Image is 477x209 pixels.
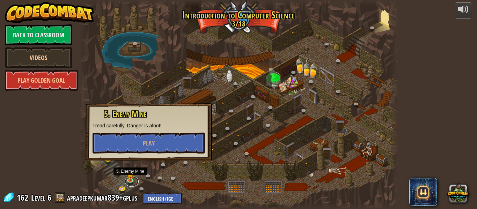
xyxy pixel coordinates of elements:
[5,70,78,91] a: Play Golden Goal
[5,2,94,23] img: CodeCombat - Learn how to code by playing a game
[31,192,45,203] span: Level
[93,133,205,154] button: Play
[17,192,30,203] span: 162
[67,192,139,203] a: apradeepkumar839+gplus
[47,192,51,203] span: 6
[93,122,205,129] p: Tread carefully. Danger is afoot!
[5,24,72,45] a: Back to Classroom
[143,139,155,148] span: Play
[455,2,472,18] button: Adjust volume
[5,47,72,68] a: Videos
[104,108,146,120] span: 5. Enemy Mine
[127,168,134,181] img: level-banner-started.png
